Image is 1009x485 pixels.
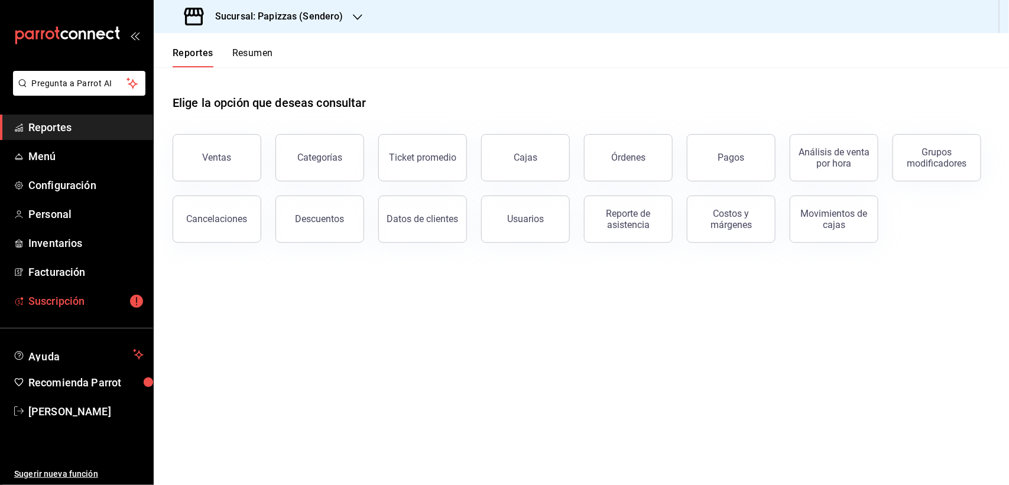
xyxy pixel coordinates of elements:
[592,208,665,230] div: Reporte de asistencia
[296,213,345,224] div: Descuentos
[173,47,213,67] button: Reportes
[695,208,768,230] div: Costos y márgenes
[790,196,878,243] button: Movimientos de cajas
[28,293,144,309] span: Suscripción
[378,134,467,181] button: Ticket promedio
[297,152,342,163] div: Categorías
[893,134,981,181] button: Grupos modificadores
[507,213,544,224] div: Usuarios
[514,152,537,163] div: Cajas
[28,375,144,390] span: Recomienda Parrot
[8,86,145,98] a: Pregunta a Parrot AI
[13,71,145,96] button: Pregunta a Parrot AI
[584,196,673,243] button: Reporte de asistencia
[28,264,144,280] span: Facturación
[389,152,456,163] div: Ticket promedio
[173,94,366,112] h1: Elige la opción que deseas consultar
[481,196,570,243] button: Usuarios
[387,213,459,224] div: Datos de clientes
[28,148,144,164] span: Menú
[203,152,232,163] div: Ventas
[797,147,871,169] div: Análisis de venta por hora
[584,134,673,181] button: Órdenes
[687,196,776,243] button: Costos y márgenes
[718,152,745,163] div: Pagos
[481,134,570,181] button: Cajas
[28,235,144,251] span: Inventarios
[14,468,144,480] span: Sugerir nueva función
[611,152,645,163] div: Órdenes
[206,9,343,24] h3: Sucursal: Papizzas (Sendero)
[173,196,261,243] button: Cancelaciones
[275,134,364,181] button: Categorías
[32,77,127,90] span: Pregunta a Parrot AI
[187,213,248,224] div: Cancelaciones
[28,347,128,362] span: Ayuda
[275,196,364,243] button: Descuentos
[687,134,776,181] button: Pagos
[173,134,261,181] button: Ventas
[232,47,273,67] button: Resumen
[28,206,144,222] span: Personal
[173,47,273,67] div: navigation tabs
[797,208,871,230] div: Movimientos de cajas
[790,134,878,181] button: Análisis de venta por hora
[378,196,467,243] button: Datos de clientes
[28,403,144,419] span: [PERSON_NAME]
[28,119,144,135] span: Reportes
[900,147,974,169] div: Grupos modificadores
[28,177,144,193] span: Configuración
[130,31,139,40] button: open_drawer_menu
